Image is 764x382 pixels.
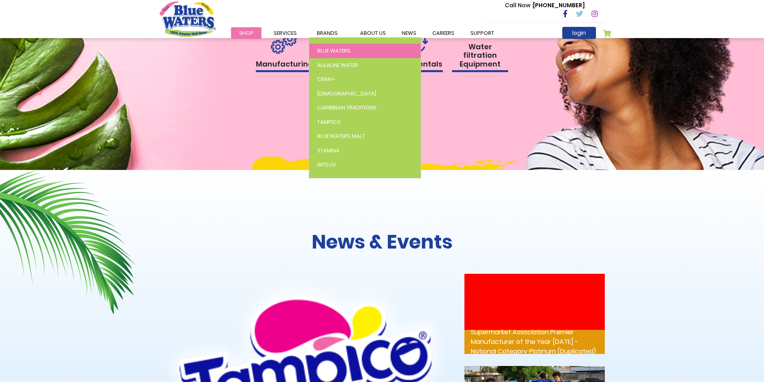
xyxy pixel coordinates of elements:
span: Services [274,29,297,37]
p: Supermarket Association Premier Manufacturer of the Year [DATE] - National Category Platinum (Dup... [464,330,605,354]
span: Blue Waters Malt [317,132,365,140]
p: [PHONE_NUMBER] [505,1,585,10]
span: Alkaline Water [317,61,358,69]
a: login [562,27,596,39]
span: Tampico [317,118,341,126]
span: Shop [239,29,253,37]
span: Blue Waters [317,47,351,55]
span: [DEMOGRAPHIC_DATA] [317,90,376,97]
h1: Water filtration Equipment [452,42,508,73]
a: careers [424,27,462,39]
img: rental [271,32,297,54]
span: Cran+ [317,75,335,83]
a: store logo [160,1,216,36]
span: Brands [317,29,338,37]
a: Manufacturing [256,32,312,73]
span: Caribbean Traditions [317,104,377,111]
h2: News & Events [160,230,605,254]
a: Water filtration Equipment [452,10,508,73]
span: Call Now : [505,1,533,9]
span: Stamina [317,147,340,154]
span: WitLuv [317,161,336,168]
a: about us [352,27,394,39]
a: News [394,27,424,39]
h1: Manufacturing [256,60,312,73]
a: support [462,27,502,39]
